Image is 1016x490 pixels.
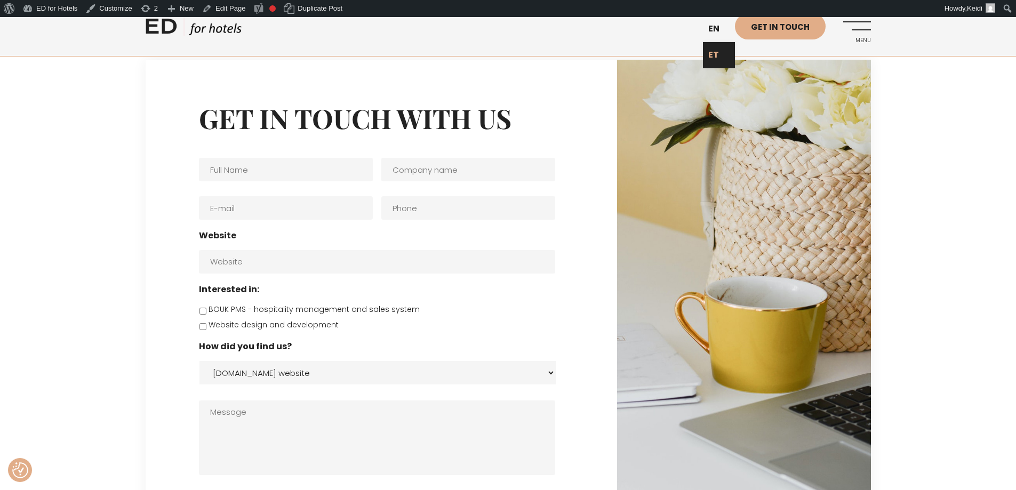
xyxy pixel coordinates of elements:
[967,4,982,12] span: Keidi
[146,16,242,43] a: ED HOTELS
[199,250,555,274] input: Website
[199,102,564,134] h2: Get in touch with us
[209,319,339,331] label: Website design and development
[12,462,28,478] button: Consent Preferences
[703,16,735,42] a: en
[842,37,871,44] span: Menu
[209,304,420,315] label: BOUK PMS - hospitality management and sales system
[381,196,555,220] input: Phone
[735,13,826,39] a: Get in touch
[12,462,28,478] img: Revisit consent button
[199,341,292,352] label: How did you find us?
[269,5,276,12] div: Focus keyphrase not set
[703,42,735,68] a: ET
[199,196,373,220] input: E-mail
[199,158,373,181] input: Full Name
[199,284,259,295] label: Interested in:
[842,13,871,43] a: Menu
[381,158,555,181] input: Company name
[199,230,236,242] label: Website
